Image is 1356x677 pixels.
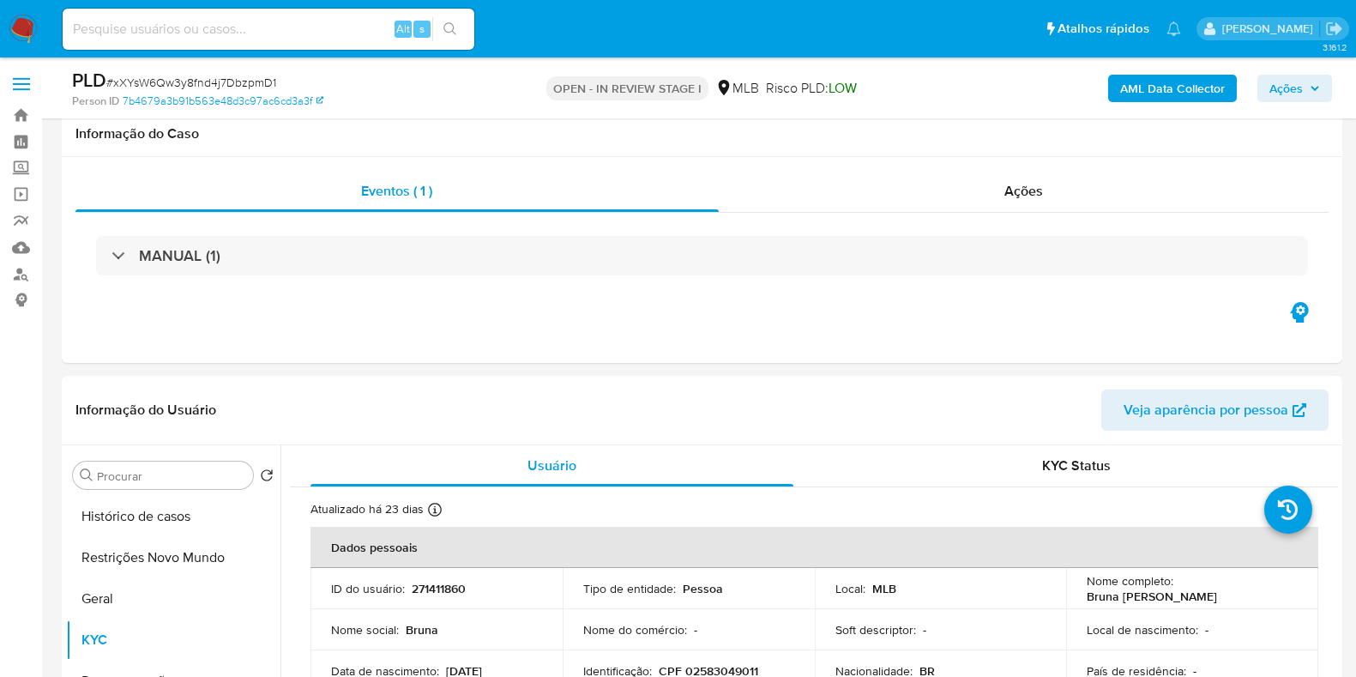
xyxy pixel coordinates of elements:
p: Nome social : [331,622,399,638]
p: Nome completo : [1087,573,1173,589]
p: - [923,622,926,638]
span: Eventos ( 1 ) [361,181,432,201]
p: Bruna [PERSON_NAME] [1087,589,1217,604]
input: Procurar [97,468,246,484]
button: search-icon [432,17,467,41]
span: s [419,21,425,37]
h1: Informação do Usuário [75,402,216,419]
a: 7b4679a3b91b563e48d3c97ac6cd3a3f [123,94,323,109]
p: 271411860 [412,581,466,596]
span: Atalhos rápidos [1058,20,1149,38]
p: Atualizado há 23 dias [310,501,424,517]
button: Restrições Novo Mundo [66,537,280,578]
button: Procurar [80,468,93,482]
a: Notificações [1166,21,1181,36]
span: Risco PLD: [766,79,857,98]
p: Pessoa [683,581,723,596]
button: Histórico de casos [66,496,280,537]
a: Sair [1325,20,1343,38]
b: AML Data Collector [1120,75,1225,102]
span: Ações [1269,75,1303,102]
p: - [1205,622,1208,638]
span: Usuário [527,456,576,475]
span: # xXYsW6Qw3y8fnd4j7DbzpmD1 [106,74,276,91]
h1: Informação do Caso [75,125,1329,142]
b: PLD [72,66,106,94]
button: Retornar ao pedido padrão [260,468,274,487]
p: MLB [872,581,896,596]
span: KYC Status [1042,456,1111,475]
p: danilo.toledo@mercadolivre.com [1222,21,1319,37]
th: Dados pessoais [310,527,1318,568]
p: Bruna [406,622,438,638]
p: Nome do comércio : [583,622,687,638]
p: Soft descriptor : [835,622,916,638]
div: MANUAL (1) [96,236,1308,275]
span: Veja aparência por pessoa [1124,390,1288,431]
div: MLB [715,79,759,98]
p: Tipo de entidade : [583,581,676,596]
button: Geral [66,578,280,620]
b: Person ID [72,94,119,109]
p: Local de nascimento : [1087,622,1198,638]
button: Ações [1257,75,1332,102]
p: ID do usuário : [331,581,405,596]
p: - [694,622,697,638]
p: OPEN - IN REVIEW STAGE I [546,76,708,100]
button: AML Data Collector [1108,75,1237,102]
h3: MANUAL (1) [139,246,220,265]
span: LOW [829,78,857,98]
button: Veja aparência por pessoa [1101,390,1329,431]
span: Ações [1004,181,1043,201]
p: Local : [835,581,865,596]
button: KYC [66,620,280,661]
span: Alt [396,21,410,37]
input: Pesquise usuários ou casos... [63,18,474,40]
